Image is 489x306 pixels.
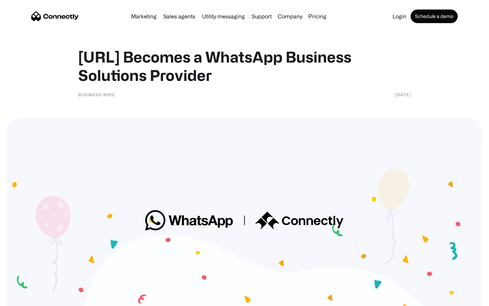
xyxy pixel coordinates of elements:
a: Support [249,14,274,19]
div: Company [278,12,302,21]
a: Login [390,14,409,19]
a: Utility messaging [199,14,248,19]
aside: Language selected: English [7,294,41,304]
a: Sales agents [161,14,198,19]
a: Pricing [306,14,329,19]
div: [DATE] [395,91,411,98]
a: Marketing [128,14,159,19]
h1: [URL] Becomes a WhatsApp Business Solutions Provider [78,48,411,84]
a: Schedule a demo [411,10,458,23]
div: Business Wire [78,91,115,98]
ul: Language list [14,294,41,304]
